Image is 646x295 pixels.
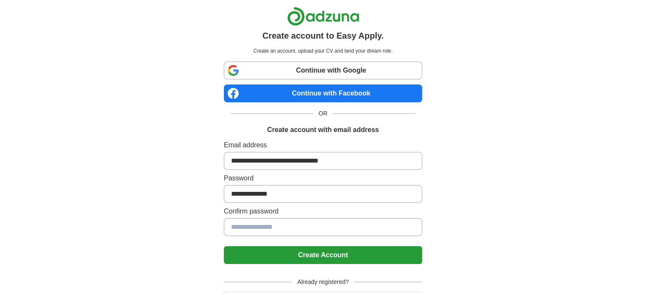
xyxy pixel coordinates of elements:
[313,109,333,118] span: OR
[224,246,422,264] button: Create Account
[224,206,422,216] label: Confirm password
[224,62,422,79] a: Continue with Google
[267,125,379,135] h1: Create account with email address
[292,278,354,287] span: Already registered?
[226,47,420,55] p: Create an account, upload your CV and land your dream role.
[224,84,422,102] a: Continue with Facebook
[287,7,359,26] img: Adzuna logo
[224,173,422,183] label: Password
[262,29,384,42] h1: Create account to Easy Apply.
[224,140,422,150] label: Email address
